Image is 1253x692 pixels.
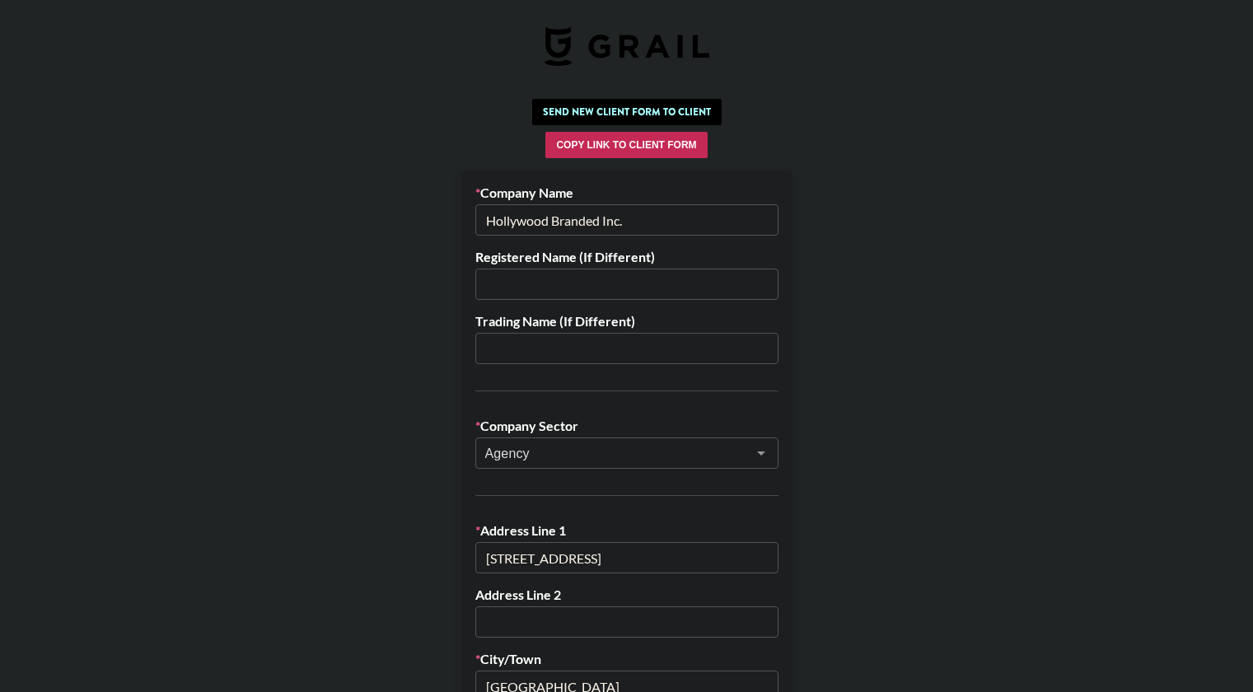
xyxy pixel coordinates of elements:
[532,99,722,125] button: Send New Client Form to Client
[750,442,773,465] button: Open
[475,587,778,603] label: Address Line 2
[545,26,709,66] img: Grail Talent Logo
[475,249,778,265] label: Registered Name (If Different)
[475,313,778,330] label: Trading Name (If Different)
[545,132,707,158] button: Copy Link to Client Form
[475,522,778,539] label: Address Line 1
[475,185,778,201] label: Company Name
[475,418,778,434] label: Company Sector
[475,651,778,667] label: City/Town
